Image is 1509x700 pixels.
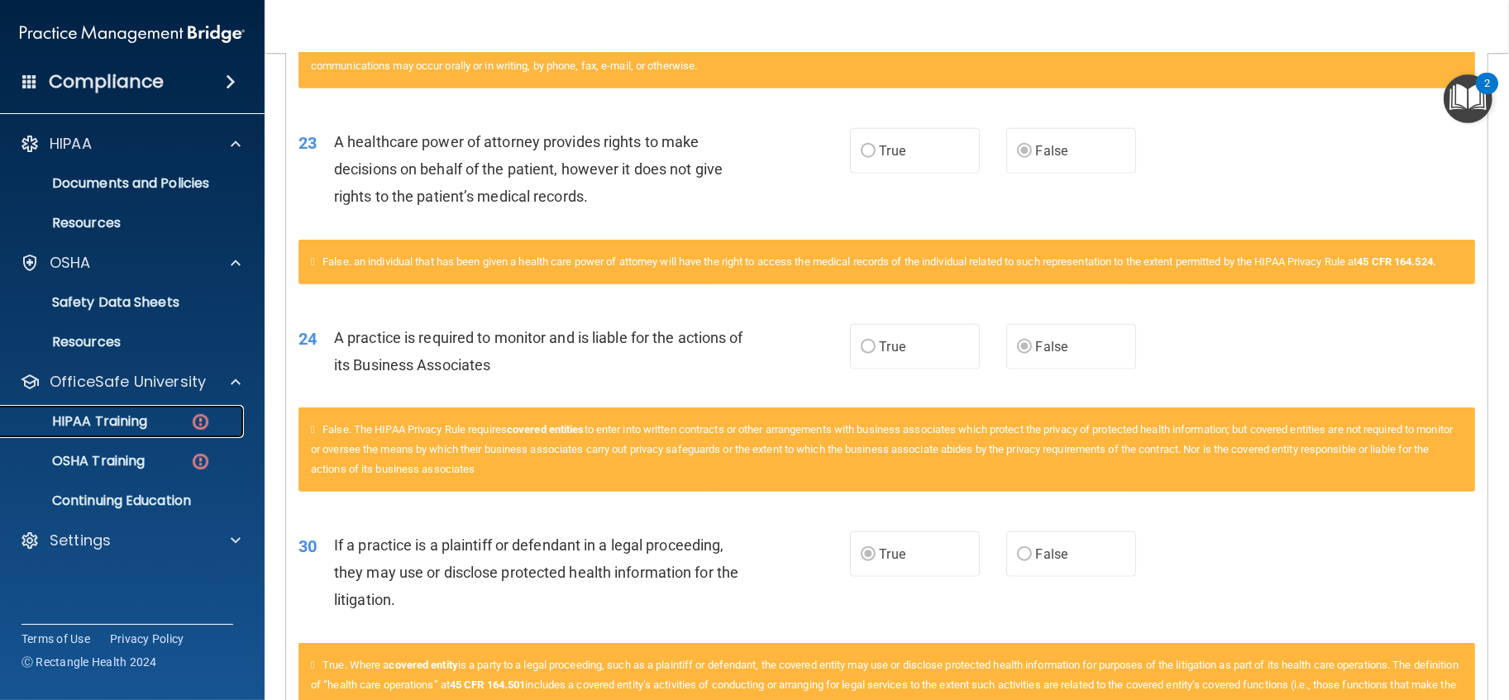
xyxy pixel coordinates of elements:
[861,549,876,561] input: True
[20,253,241,273] a: OSHA
[1358,255,1437,268] a: 45 CFR 164.524.
[861,145,876,158] input: True
[450,679,525,691] a: 45 CFR 164.501
[1017,145,1032,158] input: False
[507,423,585,436] a: covered entities
[1017,549,1032,561] input: False
[298,133,317,153] span: 23
[21,654,157,670] span: Ⓒ Rectangle Health 2024
[21,631,90,647] a: Terms of Use
[11,334,236,350] p: Resources
[311,423,1453,475] span: False. The HIPAA Privacy Rule requires to enter into written contracts or other arrangements with...
[50,134,92,154] p: HIPAA
[190,451,211,472] img: danger-circle.6113f641.png
[389,659,457,671] a: covered entity
[1444,74,1492,123] button: Open Resource Center, 2 new notifications
[11,215,236,231] p: Resources
[298,536,317,556] span: 30
[334,329,743,374] span: A practice is required to monitor and is liable for the actions of its Business Associates
[1017,341,1032,354] input: False
[1036,546,1068,562] span: False
[11,175,236,192] p: Documents and Policies
[11,294,236,311] p: Safety Data Sheets
[11,493,236,509] p: Continuing Education
[322,255,1436,268] span: False. an individual that has been given a health care power of attorney will have the right to a...
[49,70,164,93] h4: Compliance
[334,536,738,608] span: If a practice is a plaintiff or defendant in a legal proceeding, they may use or disclose protect...
[334,133,723,205] span: A healthcare power of attorney provides rights to make decisions on behalf of the patient, howeve...
[11,413,147,430] p: HIPAA Training
[861,341,876,354] input: True
[50,253,91,273] p: OSHA
[880,339,905,355] span: True
[110,631,184,647] a: Privacy Policy
[880,546,905,562] span: True
[20,17,245,50] img: PMB logo
[1484,83,1490,105] div: 2
[20,134,241,154] a: HIPAA
[880,143,905,159] span: True
[1036,143,1068,159] span: False
[298,329,317,349] span: 24
[50,531,111,550] p: Settings
[11,453,145,469] p: OSHA Training
[1036,339,1068,355] span: False
[20,531,241,550] a: Settings
[311,40,1397,72] span: True. The Privacy Rule allows covered health care providers to share protected health information...
[50,372,206,392] p: OfficeSafe University
[20,372,241,392] a: OfficeSafe University
[190,412,211,432] img: danger-circle.6113f641.png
